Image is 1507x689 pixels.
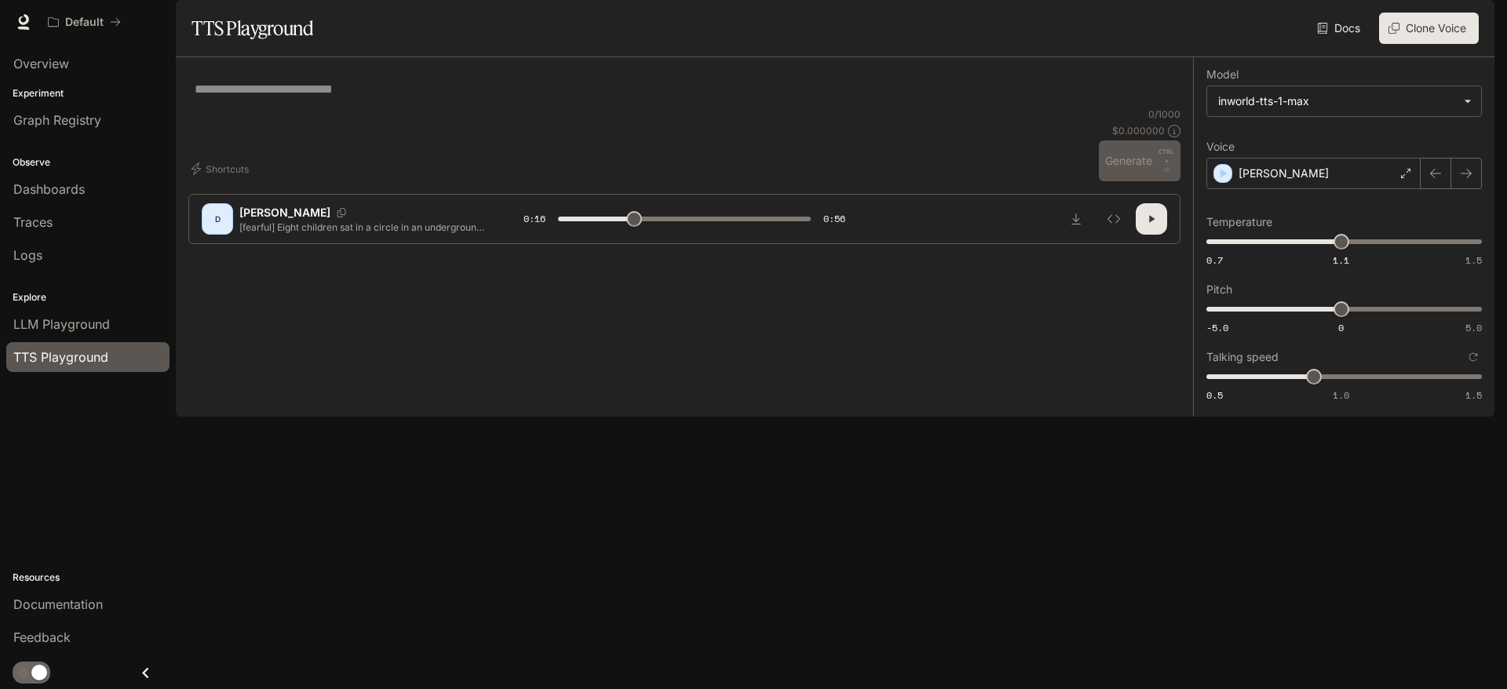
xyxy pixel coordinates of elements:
p: Voice [1206,141,1235,152]
button: Shortcuts [188,156,255,181]
span: 0:16 [524,211,546,227]
span: 1.5 [1465,388,1482,402]
span: 1.0 [1333,388,1349,402]
p: Temperature [1206,217,1272,228]
span: -5.0 [1206,321,1228,334]
div: inworld-tts-1-max [1207,86,1481,116]
span: 0 [1338,321,1344,334]
span: 5.0 [1465,321,1482,334]
button: Clone Voice [1379,13,1479,44]
p: [PERSON_NAME] [1239,166,1329,181]
span: 0:56 [823,211,845,227]
span: 1.5 [1465,253,1482,267]
p: Model [1206,69,1239,80]
button: Copy Voice ID [330,208,352,217]
button: Download audio [1060,203,1092,235]
p: 0 / 1000 [1148,108,1180,121]
p: [PERSON_NAME] [239,205,330,221]
a: Docs [1314,13,1367,44]
p: [fearful] Eight children sat in a circle in an underground cave, their eyes completely white, hum... [239,221,486,234]
button: Reset to default [1465,348,1482,366]
p: Default [65,16,104,29]
div: inworld-tts-1-max [1218,93,1456,109]
button: All workspaces [41,6,128,38]
p: Talking speed [1206,352,1279,363]
span: 0.7 [1206,253,1223,267]
p: $ 0.000000 [1112,124,1165,137]
h1: TTS Playground [192,13,313,44]
p: Pitch [1206,284,1232,295]
div: D [205,206,230,231]
span: 1.1 [1333,253,1349,267]
button: Inspect [1098,203,1129,235]
span: 0.5 [1206,388,1223,402]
